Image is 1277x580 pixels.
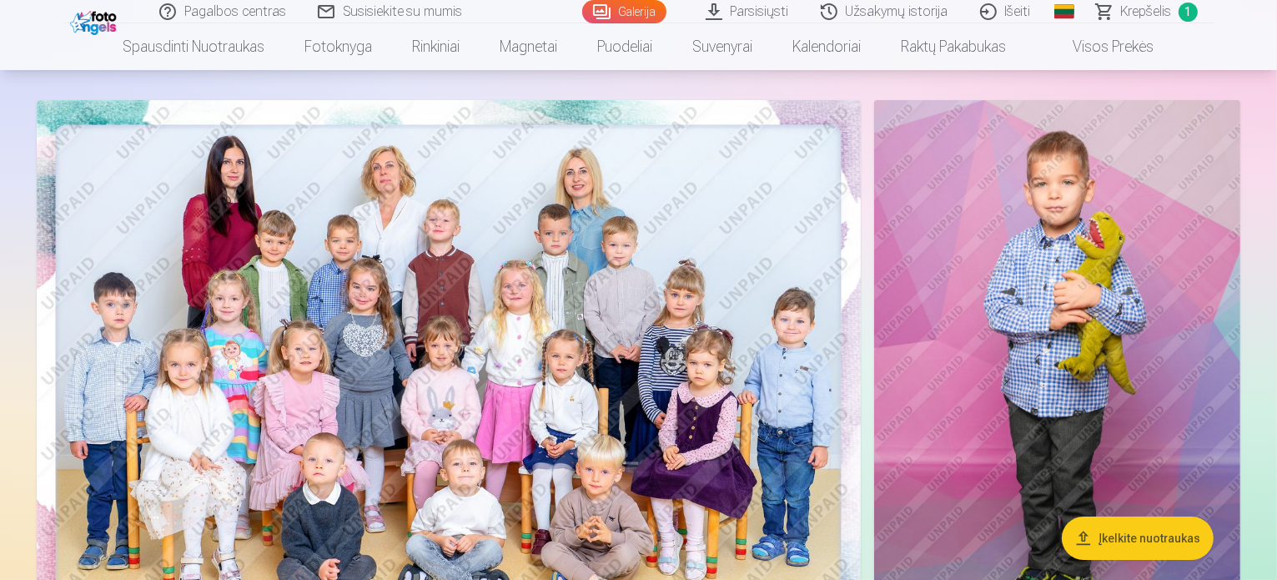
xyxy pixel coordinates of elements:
[393,23,480,70] a: Rinkiniai
[1062,517,1214,560] button: Įkelkite nuotraukas
[578,23,673,70] a: Puodeliai
[70,7,121,35] img: /fa2
[882,23,1027,70] a: Raktų pakabukas
[103,23,285,70] a: Spausdinti nuotraukas
[1179,3,1198,22] span: 1
[673,23,773,70] a: Suvenyrai
[1027,23,1174,70] a: Visos prekės
[480,23,578,70] a: Magnetai
[1121,2,1172,22] span: Krepšelis
[773,23,882,70] a: Kalendoriai
[285,23,393,70] a: Fotoknyga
